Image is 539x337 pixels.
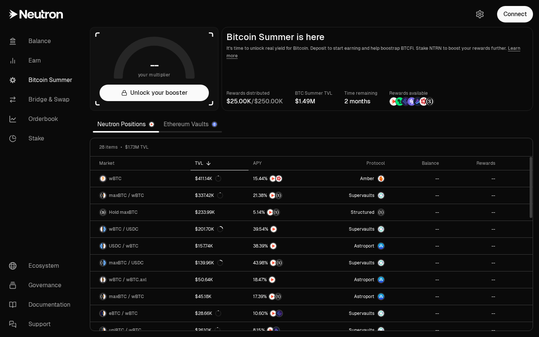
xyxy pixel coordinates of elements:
img: NTRN [269,294,275,300]
a: NTRNStructured Points [249,255,319,271]
div: $50.64K [195,277,213,283]
img: Lombard Lux [396,97,404,106]
button: NTRNStructured Points [253,293,314,300]
a: -- [444,305,500,322]
span: Supervaults [349,327,374,333]
img: wBTC Logo [100,277,103,283]
a: -- [389,271,443,288]
a: -- [444,238,500,254]
div: Market [99,160,186,166]
a: Astroport [319,271,389,288]
img: NTRN [267,327,273,333]
span: Supervaults [349,260,374,266]
span: Astroport [354,277,374,283]
a: -- [389,305,443,322]
img: Supervaults [378,327,384,333]
button: NTRNStructured Points [253,259,314,267]
img: NTRN [390,97,398,106]
div: Rewards [448,160,495,166]
img: maxBTC [378,209,384,215]
span: Amber [360,176,374,182]
span: your multiplier [138,71,171,79]
span: wBTC [109,176,122,182]
a: NTRNMars Fragments [249,170,319,187]
img: NTRN [269,192,275,198]
a: -- [444,204,500,221]
div: $337.42K [195,192,223,198]
h2: Bitcoin Summer is here [226,32,528,42]
p: Rewards distributed [226,89,283,97]
div: Protocol [323,160,385,166]
img: Structured Points [275,192,281,198]
a: Bitcoin Summer [3,70,81,90]
img: uniBTC Logo [100,327,103,333]
button: NTRNStructured Points [253,209,314,216]
a: -- [389,255,443,271]
img: wBTC.axl Logo [103,277,106,283]
a: Governance [3,276,81,295]
img: Supervaults [378,226,384,232]
a: $45.18K [191,288,249,305]
a: wBTC LogoUSDC LogowBTC / USDC [90,221,191,237]
a: $50.64K [191,271,249,288]
div: 2 months [344,97,377,106]
a: -- [444,255,500,271]
img: Amber [378,176,384,182]
a: -- [444,187,500,204]
a: Stake [3,129,81,148]
div: $28.66K [195,310,221,316]
a: maxBTC LogoHold maxBTC [90,204,191,221]
p: BTC Summer TVL [295,89,332,97]
a: StructuredmaxBTC [319,204,389,221]
span: Supervaults [349,310,374,316]
img: NTRN [267,209,273,215]
a: USDC LogowBTC LogoUSDC / wBTC [90,238,191,254]
span: eBTC / wBTC [109,310,138,316]
button: Unlock your booster [100,85,209,101]
a: AmberAmber [319,170,389,187]
div: $26.10K [195,327,220,333]
img: Mars Fragments [276,176,282,182]
img: NTRN [271,226,277,232]
a: NTRNStructured Points [249,187,319,204]
img: Supervaults [378,310,384,316]
a: wBTC LogowBTC.axl LogowBTC / wBTC.axl [90,271,191,288]
div: Balance [394,160,439,166]
a: $201.70K [191,221,249,237]
button: NTRNStructured Points [253,192,314,199]
button: NTRNEtherFi Points [253,310,314,317]
img: Solv Points [408,97,416,106]
span: Supervaults [349,192,374,198]
a: Earn [3,51,81,70]
img: EtherFi Points [402,97,410,106]
a: -- [389,238,443,254]
img: maxBTC Logo [100,294,103,300]
img: wBTC Logo [103,192,106,198]
button: NTRN [253,225,314,233]
a: maxBTC LogowBTC LogomaxBTC / wBTC [90,187,191,204]
a: wBTC LogowBTC [90,170,191,187]
img: EtherFi Points [276,310,282,316]
a: NTRN [249,221,319,237]
span: Astroport [354,294,374,300]
img: Mars Fragments [420,97,428,106]
a: Ethereum Vaults [159,117,222,132]
p: Time remaining [344,89,377,97]
img: Structured Points [273,209,279,215]
a: -- [444,170,500,187]
a: SupervaultsSupervaults [319,221,389,237]
a: $139.96K [191,255,249,271]
a: NTRNStructured Points [249,288,319,305]
span: maxBTC / wBTC [109,192,144,198]
a: -- [389,288,443,305]
p: Rewards available [389,89,434,97]
img: wBTC Logo [100,226,103,232]
div: $45.18K [195,294,211,300]
div: APY [253,160,314,166]
a: SupervaultsSupervaults [319,187,389,204]
span: $1.73M TVL [125,144,149,150]
span: 28 items [99,144,118,150]
button: NTRNMars Fragments [253,175,314,182]
div: $157.74K [195,243,213,249]
a: eBTC LogowBTC LogoeBTC / wBTC [90,305,191,322]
